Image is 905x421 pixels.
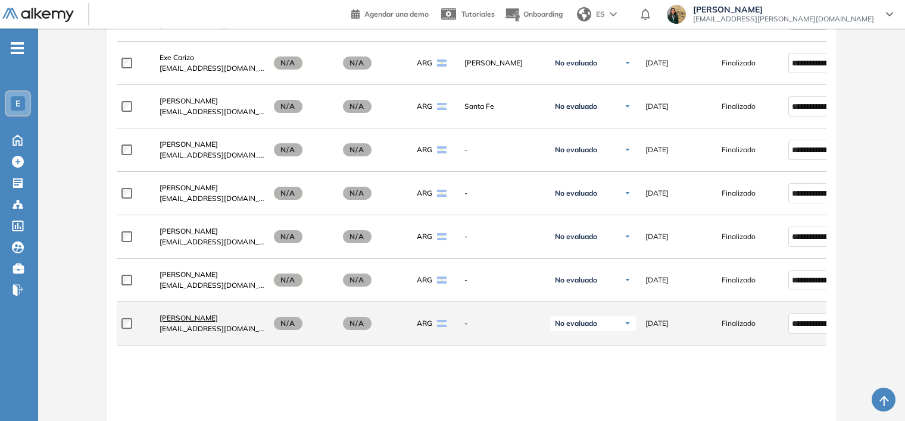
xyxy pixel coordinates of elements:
button: Onboarding [504,2,563,27]
img: Ícono de flecha [624,103,631,110]
span: Onboarding [523,10,563,18]
img: world [577,7,591,21]
iframe: Chat Widget [845,364,905,421]
a: [PERSON_NAME] [160,139,264,150]
span: ARG [417,231,432,242]
span: [PERSON_NAME] [160,227,218,235]
span: [EMAIL_ADDRESS][DOMAIN_NAME] [160,193,264,204]
span: [DATE] [645,144,669,155]
img: arrow [610,12,617,17]
span: Tutoriales [461,10,495,18]
span: [DATE] [645,101,669,112]
span: N/A [274,274,302,287]
a: Exe Carizo [160,52,264,63]
span: Agendar una demo [364,10,429,18]
span: Finalizado [722,144,756,155]
span: N/A [343,274,372,287]
img: ARG [437,277,447,284]
span: N/A [274,143,302,156]
span: ARG [417,144,432,155]
span: ARG [417,275,432,285]
span: [EMAIL_ADDRESS][DOMAIN_NAME] [160,280,264,291]
span: [DATE] [645,318,669,329]
span: - [464,318,541,329]
span: [DATE] [645,231,669,242]
span: [EMAIL_ADDRESS][DOMAIN_NAME] [160,150,264,161]
span: [PERSON_NAME] [160,313,218,322]
span: N/A [274,317,302,330]
span: No evaluado [555,188,597,198]
img: Ícono de flecha [624,320,631,327]
span: [EMAIL_ADDRESS][DOMAIN_NAME] [160,323,264,334]
span: N/A [343,100,372,113]
img: ARG [437,320,447,327]
span: [PERSON_NAME] [160,140,218,149]
a: Agendar una demo [351,6,429,20]
img: Ícono de flecha [624,277,631,284]
span: ARG [417,58,432,68]
span: [EMAIL_ADDRESS][PERSON_NAME][DOMAIN_NAME] [693,14,874,24]
i: - [11,47,24,49]
span: [PERSON_NAME] [160,270,218,279]
img: Ícono de flecha [624,233,631,240]
span: E [15,99,20,108]
img: Logo [2,8,74,23]
a: [PERSON_NAME] [160,226,264,237]
span: ARG [417,101,432,112]
span: [DATE] [645,188,669,199]
span: - [464,144,541,155]
span: N/A [343,230,372,243]
span: ES [596,9,605,20]
span: [EMAIL_ADDRESS][DOMAIN_NAME] [160,106,264,117]
img: ARG [437,103,447,110]
span: - [464,275,541,285]
a: [PERSON_NAME] [160,183,264,193]
a: [PERSON_NAME] [160,269,264,280]
span: [DATE] [645,58,669,68]
span: [PERSON_NAME] [160,183,218,192]
span: [EMAIL_ADDRESS][DOMAIN_NAME] [160,237,264,247]
span: [DATE] [645,275,669,285]
span: No evaluado [555,275,597,285]
span: No evaluado [555,102,597,111]
span: N/A [343,317,372,330]
span: ARG [417,318,432,329]
span: Finalizado [722,318,756,329]
span: - [464,188,541,199]
img: Ícono de flecha [624,59,631,67]
a: [PERSON_NAME] [160,313,264,323]
span: N/A [274,230,302,243]
span: No evaluado [555,58,597,68]
span: Finalizado [722,101,756,112]
span: Exe Carizo [160,53,194,62]
img: Ícono de flecha [624,146,631,153]
span: N/A [343,187,372,200]
span: [PERSON_NAME] [464,58,541,68]
span: [EMAIL_ADDRESS][DOMAIN_NAME] [160,63,264,74]
span: - [464,231,541,242]
span: [PERSON_NAME] [693,5,874,14]
span: Finalizado [722,58,756,68]
img: Ícono de flecha [624,190,631,197]
span: Finalizado [722,188,756,199]
span: N/A [343,56,372,70]
img: ARG [437,233,447,240]
img: ARG [437,190,447,197]
a: [PERSON_NAME] [160,96,264,106]
span: [PERSON_NAME] [160,96,218,105]
img: ARG [437,59,447,67]
span: N/A [343,143,372,156]
span: No evaluado [555,232,597,241]
span: No evaluado [555,319,597,328]
span: Santa Fe [464,101,541,112]
span: N/A [274,100,302,113]
span: No evaluado [555,145,597,155]
span: Finalizado [722,275,756,285]
span: Finalizado [722,231,756,242]
img: ARG [437,146,447,153]
span: N/A [274,187,302,200]
span: ARG [417,188,432,199]
span: N/A [274,56,302,70]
